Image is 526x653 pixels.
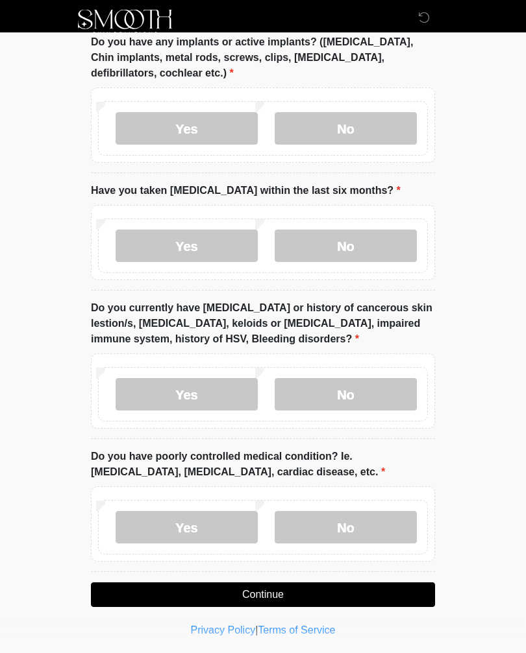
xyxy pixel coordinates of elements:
button: Continue [91,583,435,608]
label: Do you have any implants or active implants? ([MEDICAL_DATA], Chin implants, metal rods, screws, ... [91,35,435,82]
a: Terms of Service [258,625,335,636]
label: Yes [116,379,258,411]
label: Do you currently have [MEDICAL_DATA] or history of cancerous skin lestion/s, [MEDICAL_DATA], kelo... [91,301,435,348]
img: Smooth Skin Solutions LLC Logo [78,10,172,36]
label: No [275,379,417,411]
a: Privacy Policy [191,625,256,636]
label: No [275,113,417,145]
label: Yes [116,113,258,145]
label: Yes [116,512,258,544]
label: Do you have poorly controlled medical condition? Ie. [MEDICAL_DATA], [MEDICAL_DATA], cardiac dise... [91,449,435,481]
label: Have you taken [MEDICAL_DATA] within the last six months? [91,184,401,199]
a: | [255,625,258,636]
label: Yes [116,230,258,263]
label: No [275,230,417,263]
label: No [275,512,417,544]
